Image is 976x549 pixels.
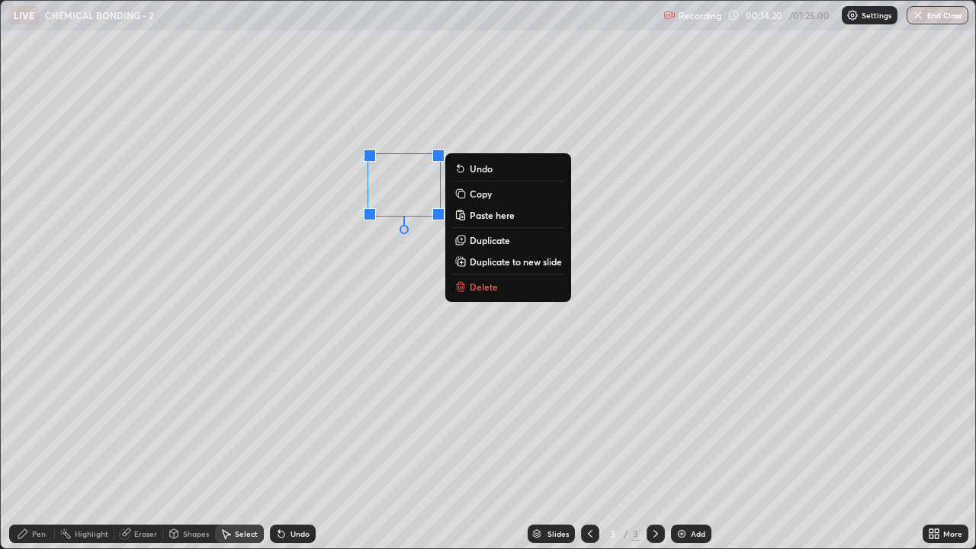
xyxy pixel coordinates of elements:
[470,255,562,268] p: Duplicate to new slide
[691,530,705,538] div: Add
[451,185,565,203] button: Copy
[134,530,157,538] div: Eraser
[75,530,108,538] div: Highlight
[907,6,968,24] button: End Class
[291,530,310,538] div: Undo
[470,188,492,200] p: Copy
[470,162,493,175] p: Undo
[32,530,46,538] div: Pen
[451,206,565,224] button: Paste here
[663,9,676,21] img: recording.375f2c34.svg
[235,530,258,538] div: Select
[943,530,962,538] div: More
[470,234,510,246] p: Duplicate
[470,281,498,293] p: Delete
[14,9,34,21] p: LIVE
[547,530,569,538] div: Slides
[676,528,688,540] img: add-slide-button
[183,530,209,538] div: Shapes
[912,9,924,21] img: end-class-cross
[631,527,640,541] div: 3
[624,529,628,538] div: /
[451,231,565,249] button: Duplicate
[451,278,565,296] button: Delete
[451,159,565,178] button: Undo
[846,9,859,21] img: class-settings-icons
[605,529,621,538] div: 3
[679,10,721,21] p: Recording
[45,9,153,21] p: CHEMICAL BONDING - 2
[451,252,565,271] button: Duplicate to new slide
[862,11,891,19] p: Settings
[470,209,515,221] p: Paste here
